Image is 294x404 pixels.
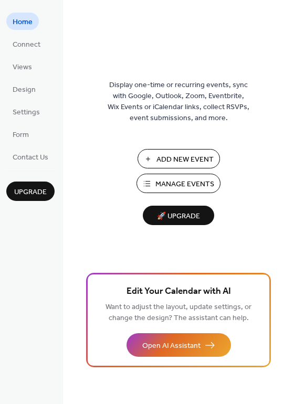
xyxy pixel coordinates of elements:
[6,58,38,75] a: Views
[13,130,29,141] span: Form
[13,152,48,163] span: Contact Us
[6,80,42,98] a: Design
[127,284,231,299] span: Edit Your Calendar with AI
[14,187,47,198] span: Upgrade
[13,39,40,50] span: Connect
[142,341,201,352] span: Open AI Assistant
[138,149,220,168] button: Add New Event
[13,107,40,118] span: Settings
[127,333,231,357] button: Open AI Assistant
[156,154,214,165] span: Add New Event
[13,17,33,28] span: Home
[108,80,249,124] span: Display one-time or recurring events, sync with Google, Outlook, Zoom, Eventbrite, Wix Events or ...
[6,148,55,165] a: Contact Us
[106,300,251,325] span: Want to adjust the layout, update settings, or change the design? The assistant can help.
[136,174,220,193] button: Manage Events
[6,125,35,143] a: Form
[155,179,214,190] span: Manage Events
[13,62,32,73] span: Views
[143,206,214,225] button: 🚀 Upgrade
[13,84,36,95] span: Design
[6,13,39,30] a: Home
[6,35,47,52] a: Connect
[6,103,46,120] a: Settings
[6,182,55,201] button: Upgrade
[149,209,208,224] span: 🚀 Upgrade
